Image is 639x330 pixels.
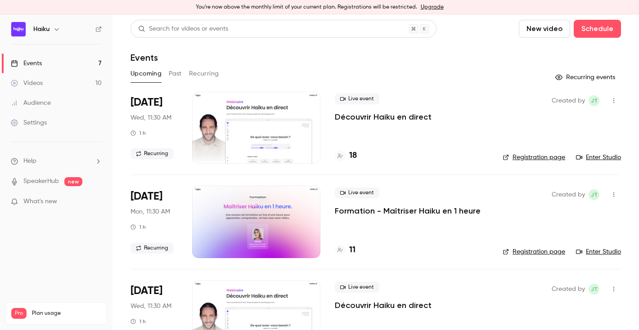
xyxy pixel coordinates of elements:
[11,308,27,319] span: Pro
[130,148,174,159] span: Recurring
[130,129,146,137] div: 1 h
[130,186,178,258] div: Sep 29 Mon, 11:30 AM (Europe/Paris)
[421,4,444,11] a: Upgrade
[591,189,598,200] span: jT
[11,59,42,68] div: Events
[503,247,565,256] a: Registration page
[591,284,598,294] span: jT
[130,284,162,298] span: [DATE]
[551,70,621,85] button: Recurring events
[574,20,621,38] button: Schedule
[503,153,565,162] a: Registration page
[130,52,158,63] h1: Events
[335,282,379,293] span: Live event
[130,223,146,231] div: 1 h
[23,177,59,186] a: SpeakerHub
[576,247,621,256] a: Enter Studio
[64,177,82,186] span: new
[130,92,178,164] div: Sep 24 Wed, 11:30 AM (Europe/Paris)
[335,150,357,162] a: 18
[130,95,162,110] span: [DATE]
[335,187,379,198] span: Live event
[91,198,102,206] iframe: Noticeable Trigger
[23,156,36,166] span: Help
[552,284,585,294] span: Created by
[576,153,621,162] a: Enter Studio
[519,20,570,38] button: New video
[335,300,432,311] a: Découvrir Haiku en direct
[11,79,43,88] div: Videos
[138,24,228,34] div: Search for videos or events
[189,67,219,81] button: Recurring
[589,284,599,294] span: jean Touzet
[11,22,26,36] img: Haiku
[11,118,47,127] div: Settings
[169,67,182,81] button: Past
[552,95,585,106] span: Created by
[335,244,355,256] a: 11
[349,150,357,162] h4: 18
[335,111,432,122] a: Découvrir Haiku en direct
[33,25,49,34] h6: Haiku
[335,94,379,104] span: Live event
[32,310,101,317] span: Plan usage
[349,244,355,256] h4: 11
[23,197,57,206] span: What's new
[11,98,51,107] div: Audience
[591,95,598,106] span: jT
[589,95,599,106] span: jean Touzet
[11,156,102,166] li: help-dropdown-opener
[552,189,585,200] span: Created by
[589,189,599,200] span: jean Touzet
[130,318,146,325] div: 1 h
[130,113,171,122] span: Wed, 11:30 AM
[130,67,162,81] button: Upcoming
[335,205,481,216] a: Formation - Maîtriser Haiku en 1 heure
[130,302,171,311] span: Wed, 11:30 AM
[130,207,170,216] span: Mon, 11:30 AM
[130,243,174,254] span: Recurring
[130,189,162,204] span: [DATE]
